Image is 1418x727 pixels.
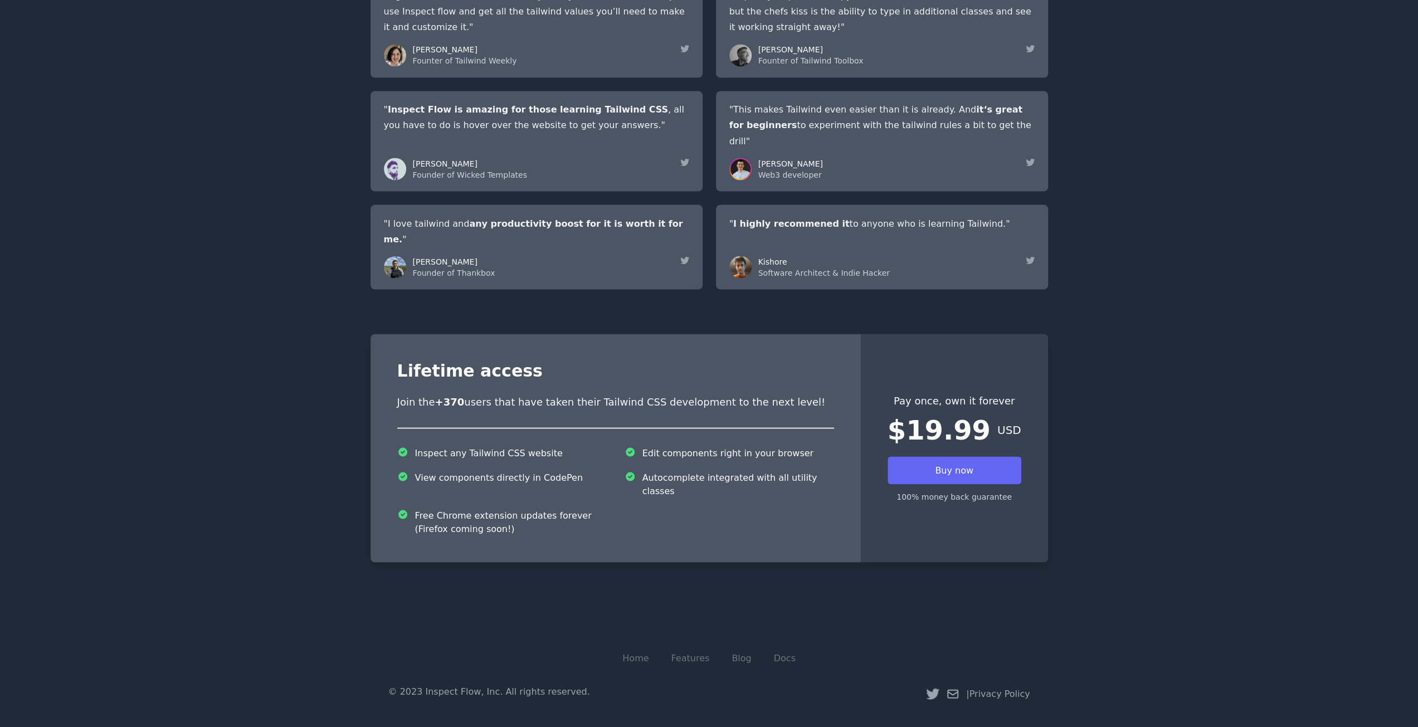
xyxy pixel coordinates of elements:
[397,360,834,380] h3: Lifetime access
[966,687,1030,700] p: |
[413,267,674,278] p: Founder of Thankbox
[415,509,607,535] p: Free Chrome extension updates forever (Firefox coming soon!)
[729,102,1035,149] p: "This makes Tailwind even easier than it is already. And to experiment with the tailwind rules a ...
[680,44,689,53] img: twitter logo
[413,256,674,267] p: [PERSON_NAME]
[732,652,751,663] a: Blog
[413,158,674,169] p: [PERSON_NAME]
[384,102,689,133] p: " , all you have to do is hover over the website to get your answers."
[642,446,813,460] p: Edit components right in your browser
[415,471,583,484] p: View components directly in CodePen
[388,104,668,115] strong: Inspect Flow is amazing for those learning Tailwind CSS
[926,687,939,700] img: twitter logo
[413,55,674,66] p: Founter of Tailwind Weekly
[413,44,674,55] p: [PERSON_NAME]
[1026,158,1035,167] img: twitter logo
[758,44,1019,55] p: [PERSON_NAME]
[377,647,1041,669] nav: Footer
[758,169,1019,180] p: Web3 developer
[1026,44,1035,53] img: twitter logo
[680,158,689,167] img: twitter logo
[642,471,834,497] p: Autocomplete integrated with all utility classes
[758,158,1019,169] p: [PERSON_NAME]
[969,688,1030,699] a: Privacy Policy
[888,416,991,443] span: $19.99
[758,267,1019,278] p: Software Architect & Indie Hacker
[888,491,1021,502] p: 100% money back guarantee
[758,55,1019,66] p: Founter of Tailwind Toolbox
[774,652,796,663] a: Docs
[729,104,1023,130] strong: it‘s great for beginners
[435,396,465,407] b: +370
[384,218,683,244] strong: any productivity boost for it is worth it for me.
[1026,256,1035,265] img: twitter logo
[415,446,563,460] p: Inspect any Tailwind CSS website
[888,456,1021,484] a: Buy now
[733,218,850,228] strong: I highly recommened it
[384,216,689,247] p: "I love tailwind and "
[888,394,1021,407] p: Pay once, own it forever
[671,652,709,663] a: Features
[397,394,834,409] p: Join the users that have taken their Tailwind CSS development to the next level!
[622,652,649,663] a: Home
[413,169,674,180] p: Founder of Wicked Templates
[729,216,1035,231] p: " to anyone who is learning Tailwind."
[388,685,590,698] p: © 2023 Inspect Flow, Inc. All rights reserved.
[997,422,1021,437] span: USD
[758,256,1019,267] p: Kishore
[680,256,689,265] img: twitter logo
